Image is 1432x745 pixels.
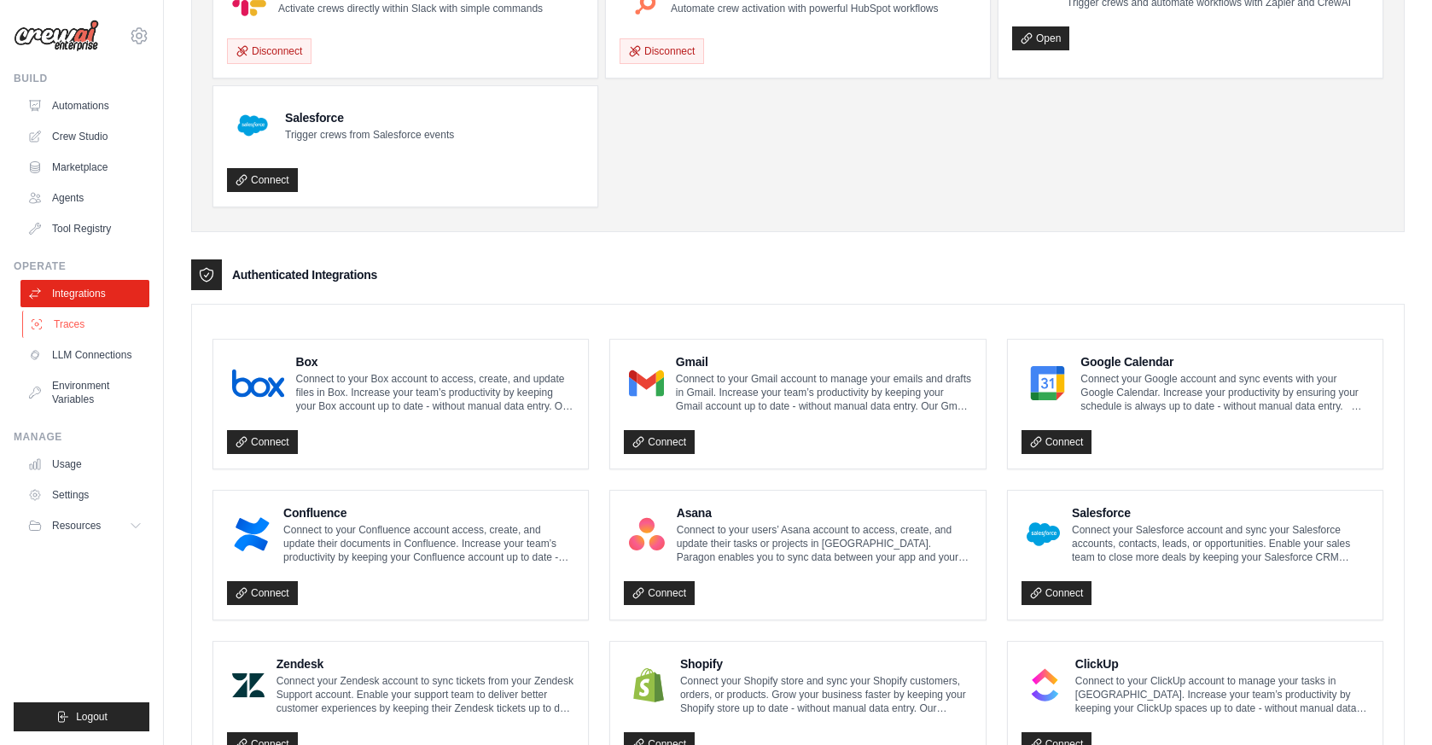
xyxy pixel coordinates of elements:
[677,523,972,564] p: Connect to your users’ Asana account to access, create, and update their tasks or projects in [GE...
[227,168,298,192] a: Connect
[20,123,149,150] a: Crew Studio
[232,266,377,283] h3: Authenticated Integrations
[1012,26,1069,50] a: Open
[1027,366,1069,400] img: Google Calendar Logo
[14,72,149,85] div: Build
[227,430,298,454] a: Connect
[680,674,972,715] p: Connect your Shopify store and sync your Shopify customers, orders, or products. Grow your busine...
[1072,504,1369,521] h4: Salesforce
[14,20,99,52] img: Logo
[1027,517,1060,551] img: Salesforce Logo
[1075,674,1369,715] p: Connect to your ClickUp account to manage your tasks in [GEOGRAPHIC_DATA]. Increase your team’s p...
[677,504,972,521] h4: Asana
[624,581,695,605] a: Connect
[232,366,284,400] img: Box Logo
[52,519,101,533] span: Resources
[1027,668,1063,702] img: ClickUp Logo
[20,92,149,119] a: Automations
[20,215,149,242] a: Tool Registry
[232,105,273,146] img: Salesforce Logo
[1080,372,1369,413] p: Connect your Google account and sync events with your Google Calendar. Increase your productivity...
[232,517,271,551] img: Confluence Logo
[285,109,454,126] h4: Salesforce
[20,154,149,181] a: Marketplace
[620,38,704,64] button: Disconnect
[629,517,664,551] img: Asana Logo
[20,481,149,509] a: Settings
[14,430,149,444] div: Manage
[676,353,972,370] h4: Gmail
[296,372,575,413] p: Connect to your Box account to access, create, and update files in Box. Increase your team’s prod...
[1022,430,1092,454] a: Connect
[283,523,574,564] p: Connect to your Confluence account access, create, and update their documents in Confluence. Incr...
[283,504,574,521] h4: Confluence
[624,430,695,454] a: Connect
[14,259,149,273] div: Operate
[20,372,149,413] a: Environment Variables
[277,674,575,715] p: Connect your Zendesk account to sync tickets from your Zendesk Support account. Enable your suppo...
[676,372,972,413] p: Connect to your Gmail account to manage your emails and drafts in Gmail. Increase your team’s pro...
[629,668,668,702] img: Shopify Logo
[22,311,151,338] a: Traces
[20,512,149,539] button: Resources
[20,341,149,369] a: LLM Connections
[227,38,311,64] button: Disconnect
[76,710,108,724] span: Logout
[629,366,664,400] img: Gmail Logo
[1075,655,1369,672] h4: ClickUp
[680,655,972,672] h4: Shopify
[296,353,575,370] h4: Box
[20,451,149,478] a: Usage
[20,184,149,212] a: Agents
[20,280,149,307] a: Integrations
[14,702,149,731] button: Logout
[1080,353,1369,370] h4: Google Calendar
[278,2,543,15] p: Activate crews directly within Slack with simple commands
[1022,581,1092,605] a: Connect
[285,128,454,142] p: Trigger crews from Salesforce events
[671,2,938,15] p: Automate crew activation with powerful HubSpot workflows
[232,668,265,702] img: Zendesk Logo
[227,581,298,605] a: Connect
[277,655,575,672] h4: Zendesk
[1072,523,1369,564] p: Connect your Salesforce account and sync your Salesforce accounts, contacts, leads, or opportunit...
